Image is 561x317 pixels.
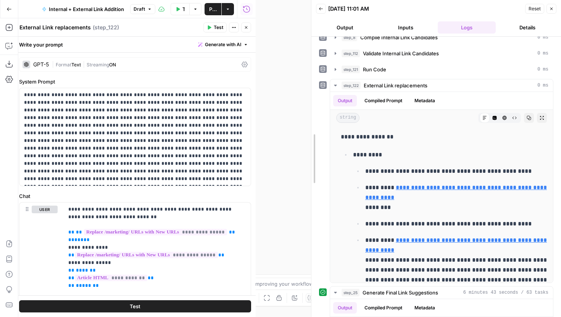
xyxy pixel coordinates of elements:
[205,41,241,48] span: Generate with AI
[32,206,58,213] button: user
[109,62,116,68] span: ON
[195,40,251,50] button: Generate with AI
[37,3,129,15] button: Internal + External Link Addition
[19,24,91,31] textarea: External Link replacements
[71,62,81,68] span: Text
[56,62,71,68] span: Format
[19,78,251,85] label: System Prompt
[182,5,185,13] span: Test Workflow
[205,3,221,15] button: Publish
[209,5,217,13] span: Publish
[214,24,223,31] span: Test
[134,6,145,13] span: Draft
[130,303,140,310] span: Test
[49,5,124,13] span: Internal + External Link Addition
[81,60,87,68] span: |
[52,60,56,68] span: |
[171,3,189,15] button: Test Workflow
[33,62,49,67] div: GPT-5
[87,62,109,68] span: Streaming
[19,300,251,312] button: Test
[130,4,155,14] button: Draft
[203,23,227,32] button: Test
[15,37,256,52] div: Write your prompt
[93,24,119,31] span: ( step_122 )
[19,192,251,200] label: Chat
